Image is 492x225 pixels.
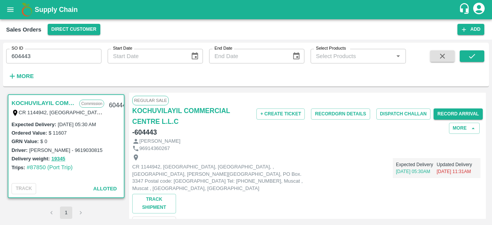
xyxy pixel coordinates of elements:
label: GRN Value: [12,138,39,144]
nav: pagination navigation [44,207,88,219]
button: + Create Ticket [256,108,305,120]
a: KOCHUVILAYIL COMMERCIAL CENTRE L.L.C [132,105,249,127]
button: Dispatch Challan [376,108,431,120]
button: Track Shipment [132,194,176,213]
button: More [6,70,36,83]
span: Regular Sale [132,96,169,105]
a: KOCHUVILAYIL COMMERCIAL CENTRE L.L.C [12,98,75,108]
label: [DATE] 05:30 AM [58,122,96,127]
button: 19345 [52,155,65,163]
div: customer-support [459,3,472,17]
button: RecordGRN Details [311,108,370,120]
label: Trips: [12,165,25,170]
h6: - 604443 [132,127,157,138]
p: 96914360267 [140,145,170,152]
input: Enter SO ID [6,49,101,63]
button: Select DC [48,24,100,35]
a: #87850 (Port Trip) [27,164,73,170]
input: Select Products [313,51,391,61]
label: Select Products [316,45,346,52]
p: Commission [79,100,104,108]
div: 604443 [104,97,134,115]
div: account of current user [472,2,486,18]
a: Supply Chain [35,4,459,15]
p: Expected Delivery [396,161,437,168]
img: logo [19,2,35,17]
div: Sales Orders [6,25,42,35]
button: open drawer [2,1,19,18]
button: Choose date [188,49,202,63]
label: Start Date [113,45,132,52]
label: Delivery weight: [12,156,50,162]
button: page 1 [60,207,72,219]
b: Supply Chain [35,6,78,13]
label: Ordered Value: [12,130,47,136]
p: [PERSON_NAME] [140,138,181,145]
p: CR 1144942, [GEOGRAPHIC_DATA], [GEOGRAPHIC_DATA], , [GEOGRAPHIC_DATA], [PERSON_NAME][GEOGRAPHIC_D... [132,163,305,192]
strong: More [17,73,34,79]
label: End Date [214,45,232,52]
button: Add [457,24,484,35]
p: [DATE] 11:31AM [437,168,477,175]
label: Expected Delivery : [12,122,56,127]
button: Record Arrival [434,108,483,120]
button: Open [393,51,403,61]
input: Start Date [108,49,184,63]
label: $ 11607 [48,130,66,136]
p: [DATE] 05:30AM [396,168,437,175]
span: Alloted [93,186,117,192]
button: More [449,123,480,134]
label: SO ID [12,45,23,52]
input: End Date [209,49,286,63]
label: Driver: [12,147,28,153]
button: Choose date [289,49,304,63]
label: $ 0 [40,138,47,144]
label: [PERSON_NAME] - 9619030815 [29,147,103,153]
p: Updated Delivery [437,161,477,168]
